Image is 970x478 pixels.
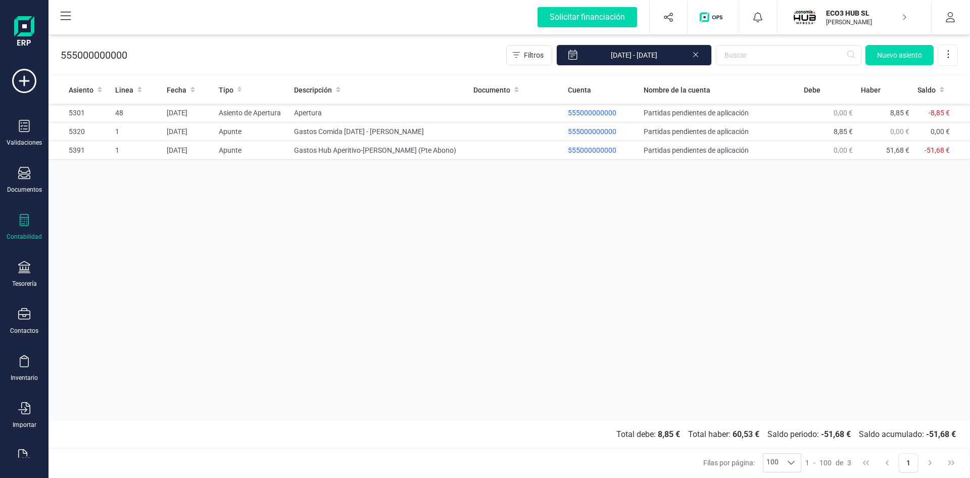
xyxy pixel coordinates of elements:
img: Logo Finanedi [14,16,34,49]
td: Asiento de Apertura [215,104,290,122]
span: Asiento [69,85,93,95]
div: Documentos [7,186,42,194]
b: 60,53 € [733,429,759,439]
span: 555000000000 [568,127,616,136]
p: 555000000000 [61,48,127,62]
span: -8,85 € [929,109,950,117]
td: [DATE] [163,104,214,122]
span: Linea [115,85,133,95]
button: Last Page [942,453,961,472]
td: Apertura [290,104,469,122]
span: 8,85 € [834,127,853,136]
td: 5301 [48,104,111,122]
td: Gastos Hub Aperitivo-[PERSON_NAME] (Pte Abono) [290,141,469,160]
span: Documento [473,85,510,95]
button: Nuevo asiento [865,45,934,65]
div: Contactos [10,327,38,335]
td: Partidas pendientes de aplicación [640,122,800,141]
td: Partidas pendientes de aplicación [640,141,800,160]
span: 0,00 € [834,109,853,117]
td: 5320 [48,122,111,141]
span: Total debe: [612,428,684,441]
span: 0,00 € [834,146,853,154]
span: Saldo acumulado: [855,428,960,441]
b: -51,68 € [926,429,956,439]
td: 48 [111,104,163,122]
td: [DATE] [163,141,214,160]
span: -51,68 € [925,146,950,154]
div: - [805,458,851,468]
td: 1 [111,141,163,160]
span: Saldo [917,85,936,95]
span: Cuenta [568,85,591,95]
span: Haber [861,85,881,95]
span: 51,68 € [886,146,909,154]
button: Logo de OPS [694,1,733,33]
b: -51,68 € [821,429,851,439]
button: ECECO3 HUB SL[PERSON_NAME] [790,1,919,33]
td: [DATE] [163,122,214,141]
div: Validaciones [7,139,42,147]
td: Gastos Comida [DATE] - [PERSON_NAME] [290,122,469,141]
span: Saldo periodo: [763,428,855,441]
span: 555000000000 [568,109,616,117]
button: Solicitar financiación [525,1,649,33]
button: Page 1 [899,453,918,472]
span: 0,00 € [931,127,950,136]
span: 0,00 € [890,127,909,136]
span: 555000000000 [568,146,616,154]
b: 8,85 € [658,429,680,439]
span: 100 [763,454,782,472]
span: Fecha [167,85,186,95]
span: 3 [847,458,851,468]
span: Total haber: [684,428,763,441]
input: Buscar [716,45,861,65]
img: EC [794,6,816,28]
td: 1 [111,122,163,141]
p: ECO3 HUB SL [826,8,907,18]
span: Tipo [219,85,233,95]
span: 1 [805,458,809,468]
div: Inventario [11,374,38,382]
span: Debe [804,85,820,95]
button: Filtros [506,45,552,65]
span: de [836,458,843,468]
div: Tesorería [12,280,37,288]
button: Next Page [920,453,940,472]
span: Nuevo asiento [877,50,922,60]
span: Descripción [294,85,332,95]
td: 5391 [48,141,111,160]
span: Filtros [524,50,544,60]
div: Contabilidad [7,233,42,241]
button: Previous Page [878,453,897,472]
span: 100 [819,458,832,468]
p: [PERSON_NAME] [826,18,907,26]
td: Apunte [215,122,290,141]
div: Filas por página: [703,453,801,472]
div: Importar [13,421,36,429]
span: 8,85 € [890,109,909,117]
button: First Page [856,453,876,472]
img: Logo de OPS [700,12,726,22]
span: Nombre de la cuenta [644,85,710,95]
td: Apunte [215,141,290,160]
div: Solicitar financiación [538,7,637,27]
td: Partidas pendientes de aplicación [640,104,800,122]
